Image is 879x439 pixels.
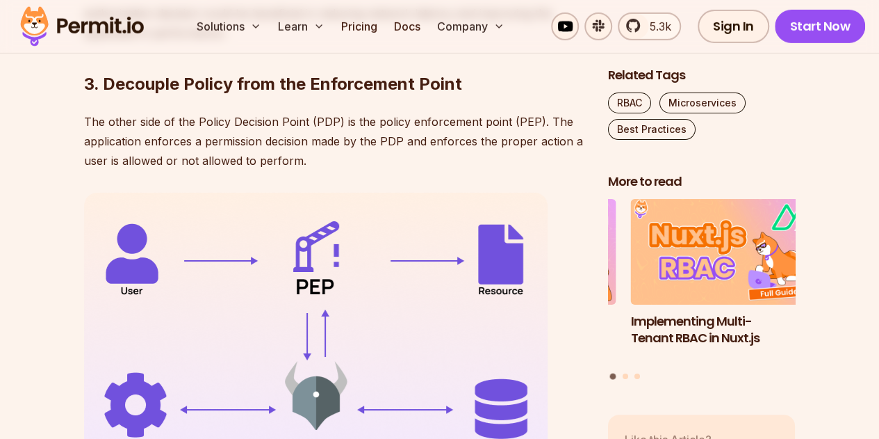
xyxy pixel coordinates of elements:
[608,199,796,381] div: Posts
[336,13,383,40] a: Pricing
[191,13,267,40] button: Solutions
[623,373,628,378] button: Go to slide 2
[388,13,426,40] a: Docs
[84,17,586,95] h2: 3. Decouple Policy from the Enforcement Point
[272,13,330,40] button: Learn
[631,199,819,365] a: Implementing Multi-Tenant RBAC in Nuxt.jsImplementing Multi-Tenant RBAC in Nuxt.js
[608,67,796,84] h2: Related Tags
[631,199,819,365] li: 1 of 3
[608,119,696,140] a: Best Practices
[610,373,616,379] button: Go to slide 1
[429,199,616,365] li: 3 of 3
[14,3,150,50] img: Permit logo
[698,10,769,43] a: Sign In
[631,312,819,347] h3: Implementing Multi-Tenant RBAC in Nuxt.js
[618,13,681,40] a: 5.3k
[608,93,651,113] a: RBAC
[84,112,586,170] p: The other side of the Policy Decision Point (PDP) is the policy enforcement point (PEP). The appl...
[631,199,819,305] img: Implementing Multi-Tenant RBAC in Nuxt.js
[659,93,746,113] a: Microservices
[641,18,671,35] span: 5.3k
[429,312,616,364] h3: How to Use JWTs for Authorization: Best Practices and Common Mistakes
[432,13,510,40] button: Company
[608,173,796,191] h2: More to read
[429,199,616,305] img: How to Use JWTs for Authorization: Best Practices and Common Mistakes
[634,373,640,378] button: Go to slide 3
[775,10,866,43] a: Start Now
